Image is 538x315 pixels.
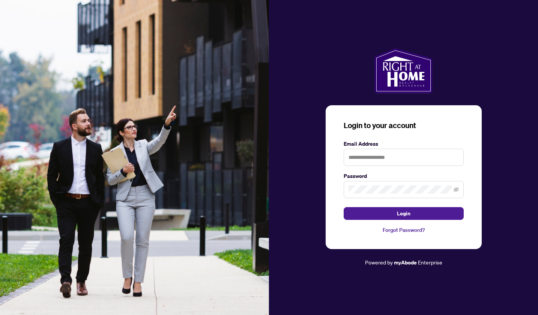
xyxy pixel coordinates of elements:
label: Email Address [344,140,464,148]
button: Login [344,207,464,220]
a: myAbode [394,258,417,267]
h3: Login to your account [344,120,464,131]
span: Login [397,208,410,219]
label: Password [344,172,464,180]
img: ma-logo [374,48,433,93]
span: Enterprise [418,259,442,266]
span: Powered by [365,259,393,266]
a: Forgot Password? [344,226,464,234]
span: eye-invisible [454,187,459,192]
